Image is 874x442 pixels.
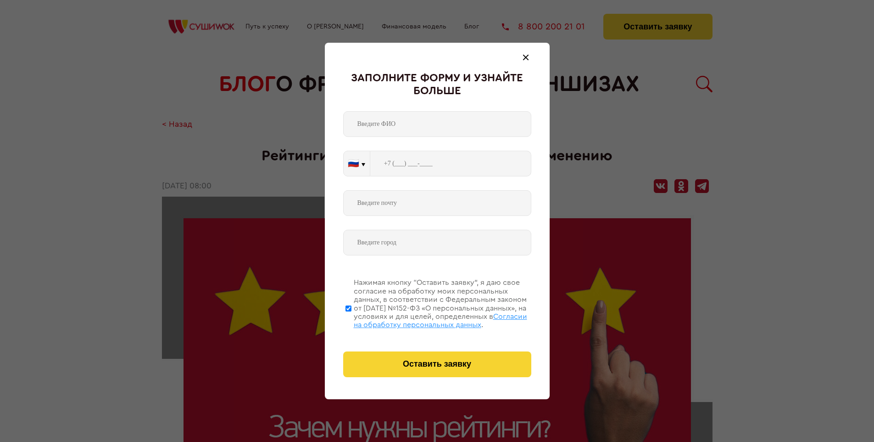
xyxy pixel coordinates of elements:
[354,278,531,329] div: Нажимая кнопку “Оставить заявку”, я даю свое согласие на обработку моих персональных данных, в со...
[344,151,370,176] button: 🇷🇺
[343,230,531,255] input: Введите город
[343,72,531,97] div: Заполните форму и узнайте больше
[343,111,531,137] input: Введите ФИО
[343,190,531,216] input: Введите почту
[354,313,527,329] span: Согласии на обработку персональных данных
[370,151,531,176] input: +7 (___) ___-____
[343,351,531,377] button: Оставить заявку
